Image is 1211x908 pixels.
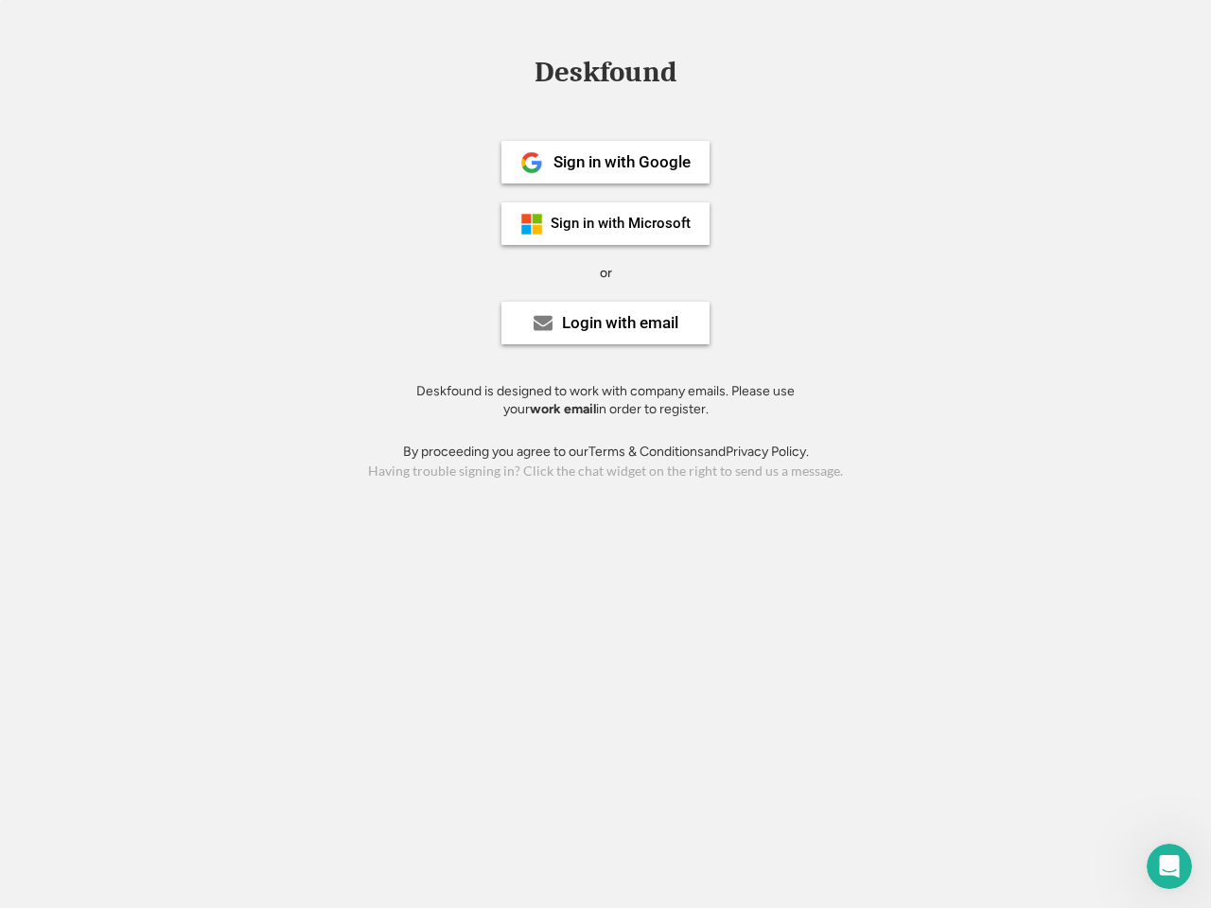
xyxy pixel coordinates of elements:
div: Deskfound [525,58,686,87]
img: ms-symbollockup_mssymbol_19.png [520,213,543,236]
div: Login with email [562,315,678,331]
div: or [600,264,612,283]
img: 1024px-Google__G__Logo.svg.png [520,151,543,174]
div: By proceeding you agree to our and [403,443,809,462]
a: Terms & Conditions [588,444,704,460]
a: Privacy Policy. [726,444,809,460]
div: Sign in with Microsoft [551,217,691,231]
div: Deskfound is designed to work with company emails. Please use your in order to register. [393,382,818,419]
iframe: Intercom live chat [1147,844,1192,889]
div: Sign in with Google [553,154,691,170]
strong: work email [530,401,596,417]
